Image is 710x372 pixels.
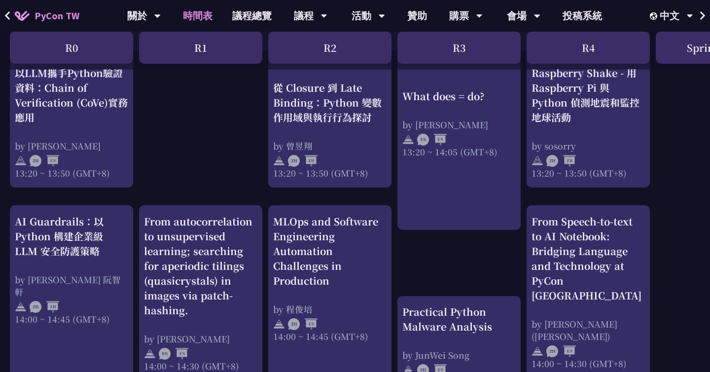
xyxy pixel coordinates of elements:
[273,155,285,167] img: svg+xml;base64,PHN2ZyB4bWxucz0iaHR0cDovL3d3dy53My5vcmcvMjAwMC9zdmciIHdpZHRoPSIyNCIgaGVpZ2h0PSIyNC...
[139,32,262,64] div: R1
[546,345,576,357] img: ZHEN.371966e.svg
[273,318,285,330] img: svg+xml;base64,PHN2ZyB4bWxucz0iaHR0cDovL3d3dy53My5vcmcvMjAwMC9zdmciIHdpZHRoPSIyNCIgaGVpZ2h0PSIyNC...
[273,167,387,179] div: 13:20 ~ 13:50 (GMT+8)
[288,318,318,330] img: ZHEN.371966e.svg
[15,301,27,313] img: svg+xml;base64,PHN2ZyB4bWxucz0iaHR0cDovL3d3dy53My5vcmcvMjAwMC9zdmciIHdpZHRoPSIyNCIgaGVpZ2h0PSIyNC...
[402,118,516,131] div: by [PERSON_NAME]
[15,167,128,179] div: 13:20 ~ 13:50 (GMT+8)
[144,360,257,372] div: 14:00 ~ 14:30 (GMT+8)
[532,357,645,370] div: 14:00 ~ 14:30 (GMT+8)
[402,89,516,104] div: What does = do?
[532,214,645,372] a: From Speech-to-text to AI Notebook: Bridging Language and Technology at PyCon [GEOGRAPHIC_DATA] b...
[5,3,89,28] a: PyCon TW
[144,214,257,372] a: From autocorrelation to unsupervised learning; searching for aperiodic tilings (quasicrystals) in...
[15,313,128,325] div: 14:00 ~ 14:45 (GMT+8)
[144,333,257,345] div: by [PERSON_NAME]
[15,11,30,21] img: Home icon of PyCon TW 2025
[397,32,521,64] div: R3
[402,146,516,158] div: 13:20 ~ 14:05 (GMT+8)
[15,273,128,298] div: by [PERSON_NAME] 阮智軒
[402,134,414,146] img: svg+xml;base64,PHN2ZyB4bWxucz0iaHR0cDovL3d3dy53My5vcmcvMjAwMC9zdmciIHdpZHRoPSIyNCIgaGVpZ2h0PSIyNC...
[532,66,645,179] a: Raspberry Shake - 用 Raspberry Pi 與 Python 偵測地震和監控地球活動 by sosorry 13:20 ~ 13:50 (GMT+8)
[30,301,59,313] img: ZHZH.38617ef.svg
[532,318,645,342] div: by [PERSON_NAME] ([PERSON_NAME])
[273,214,387,288] div: MLOps and Software Engineering Automation Challenges in Production
[273,80,387,125] div: 從 Closure 到 Late Binding：Python 變數作用域與執行行為探討
[532,155,543,167] img: svg+xml;base64,PHN2ZyB4bWxucz0iaHR0cDovL3d3dy53My5vcmcvMjAwMC9zdmciIHdpZHRoPSIyNCIgaGVpZ2h0PSIyNC...
[15,66,128,125] div: 以LLM攜手Python驗證資料：Chain of Verification (CoVe)實務應用
[144,348,156,360] img: svg+xml;base64,PHN2ZyB4bWxucz0iaHR0cDovL3d3dy53My5vcmcvMjAwMC9zdmciIHdpZHRoPSIyNCIgaGVpZ2h0PSIyNC...
[15,214,128,259] div: AI Guardrails：以 Python 構建企業級 LLM 安全防護策略
[15,66,128,179] a: 以LLM攜手Python驗證資料：Chain of Verification (CoVe)實務應用 by [PERSON_NAME] 13:20 ~ 13:50 (GMT+8)
[10,32,133,64] div: R0
[532,167,645,179] div: 13:20 ~ 13:50 (GMT+8)
[268,32,391,64] div: R2
[288,155,318,167] img: ZHZH.38617ef.svg
[650,12,660,20] img: Locale Icon
[144,214,257,318] div: From autocorrelation to unsupervised learning; searching for aperiodic tilings (quasicrystals) in...
[402,66,516,221] a: What does = do? by [PERSON_NAME] 13:20 ~ 14:05 (GMT+8)
[159,348,188,360] img: ENEN.5a408d1.svg
[527,32,650,64] div: R4
[273,140,387,152] div: by 曾昱翔
[15,140,128,152] div: by [PERSON_NAME]
[35,8,79,23] span: PyCon TW
[273,303,387,315] div: by 程俊培
[273,330,387,342] div: 14:00 ~ 14:45 (GMT+8)
[30,155,59,167] img: ZHEN.371966e.svg
[532,66,645,125] div: Raspberry Shake - 用 Raspberry Pi 與 Python 偵測地震和監控地球活動
[417,134,447,146] img: ENEN.5a408d1.svg
[546,155,576,167] img: ZHZH.38617ef.svg
[532,140,645,152] div: by sosorry
[273,66,387,179] a: 從 Closure 到 Late Binding：Python 變數作用域與執行行為探討 by 曾昱翔 13:20 ~ 13:50 (GMT+8)
[532,345,543,357] img: svg+xml;base64,PHN2ZyB4bWxucz0iaHR0cDovL3d3dy53My5vcmcvMjAwMC9zdmciIHdpZHRoPSIyNCIgaGVpZ2h0PSIyNC...
[532,214,645,303] div: From Speech-to-text to AI Notebook: Bridging Language and Technology at PyCon [GEOGRAPHIC_DATA]
[402,349,516,361] div: by JunWei Song
[15,155,27,167] img: svg+xml;base64,PHN2ZyB4bWxucz0iaHR0cDovL3d3dy53My5vcmcvMjAwMC9zdmciIHdpZHRoPSIyNCIgaGVpZ2h0PSIyNC...
[402,304,516,334] div: Practical Python Malware Analysis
